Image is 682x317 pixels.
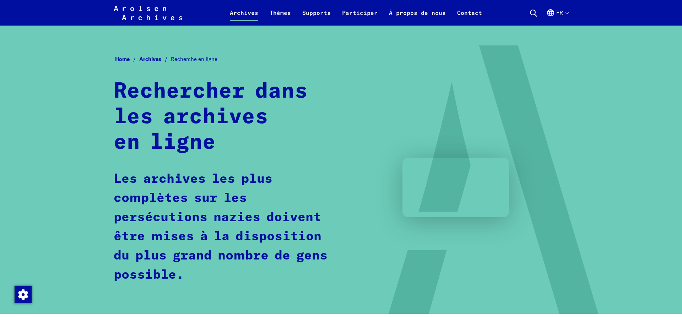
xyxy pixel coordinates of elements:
[546,9,568,26] button: Français, sélection de la langue
[139,56,171,62] a: Archives
[114,81,308,153] strong: Rechercher dans les archives en ligne
[383,9,451,26] a: À propos de nous
[336,9,383,26] a: Participer
[171,56,217,62] span: Recherche en ligne
[114,170,329,285] p: Les archives les plus complètes sur les persécutions nazies doivent être mises à la disposition d...
[297,9,336,26] a: Supports
[115,56,139,62] a: Home
[451,9,488,26] a: Contact
[15,286,32,303] img: Modification du consentement
[264,9,297,26] a: Thèmes
[224,4,488,21] nav: Principal
[224,9,264,26] a: Archives
[114,54,568,65] nav: Breadcrumb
